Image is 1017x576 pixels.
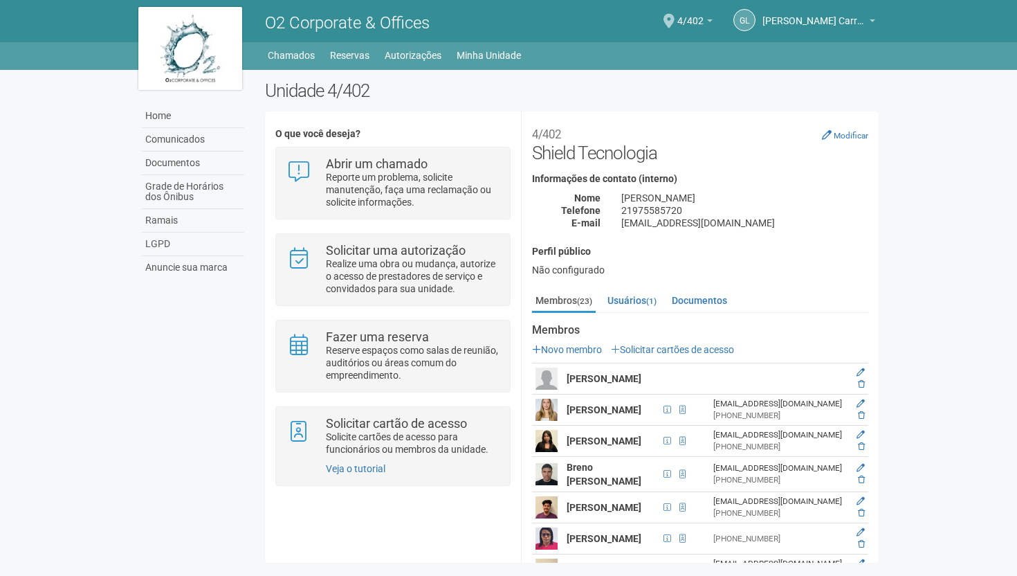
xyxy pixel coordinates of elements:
a: Solicitar cartões de acesso [611,344,734,355]
a: Documentos [668,290,731,311]
a: Modificar [822,129,868,141]
a: [PERSON_NAME] Carreira dos Reis [762,17,875,28]
h4: Perfil público [532,246,868,257]
strong: Solicitar uma autorização [326,243,466,258]
a: Minha Unidade [457,46,521,65]
img: user.png [535,528,558,550]
strong: [PERSON_NAME] [567,533,641,544]
div: 21975585720 [611,204,879,217]
a: Usuários(1) [604,290,660,311]
h2: Unidade 4/402 [265,80,879,101]
div: [EMAIL_ADDRESS][DOMAIN_NAME] [713,558,845,570]
a: Editar membro [856,430,865,440]
a: Solicitar uma autorização Realize uma obra ou mudança, autorize o acesso de prestadores de serviç... [286,244,499,295]
span: 4/402 [677,2,704,26]
img: user.png [535,496,558,519]
a: Abrir um chamado Reporte um problema, solicite manutenção, faça uma reclamação ou solicite inform... [286,158,499,208]
a: Editar membro [856,528,865,537]
a: Excluir membro [858,508,865,518]
img: user.png [535,463,558,485]
div: [PHONE_NUMBER] [713,507,845,519]
div: [PHONE_NUMBER] [713,441,845,453]
a: Reservas [330,46,369,65]
a: Editar membro [856,368,865,377]
small: 4/402 [532,127,561,141]
div: Não configurado [532,264,868,276]
strong: [PERSON_NAME] [567,502,641,513]
small: (1) [646,296,657,306]
span: Gabriel Lemos Carreira dos Reis [762,2,866,26]
h4: Informações de contato (interno) [532,174,868,184]
a: GL [733,9,755,31]
a: Excluir membro [858,379,865,389]
img: logo.jpg [138,7,242,90]
div: [PHONE_NUMBER] [713,474,845,486]
a: Editar membro [856,463,865,473]
strong: Membros [532,324,868,336]
a: Home [142,105,244,128]
div: [PERSON_NAME] [611,192,879,204]
a: 4/402 [677,17,713,28]
a: Grade de Horários dos Ônibus [142,175,244,209]
div: [EMAIL_ADDRESS][DOMAIN_NAME] [713,398,845,410]
p: Solicite cartões de acesso para funcionários ou membros da unidade. [326,431,500,456]
div: [EMAIL_ADDRESS][DOMAIN_NAME] [611,217,879,229]
strong: Nome [574,192,601,204]
div: [EMAIL_ADDRESS][DOMAIN_NAME] [713,462,845,474]
img: user.png [535,430,558,452]
h2: Shield Tecnologia [532,122,868,163]
a: Editar membro [856,496,865,506]
a: Comunicados [142,128,244,152]
a: Anuncie sua marca [142,256,244,279]
a: Documentos [142,152,244,175]
span: O2 Corporate & Offices [265,13,430,33]
a: Excluir membro [858,475,865,485]
img: user.png [535,368,558,390]
a: Fazer uma reserva Reserve espaços como salas de reunião, auditórios ou áreas comum do empreendime... [286,331,499,381]
a: Ramais [142,209,244,233]
strong: [PERSON_NAME] [567,435,641,447]
a: Chamados [268,46,315,65]
div: [PHONE_NUMBER] [713,410,845,422]
strong: Solicitar cartão de acesso [326,416,467,431]
small: Modificar [834,131,868,141]
a: LGPD [142,233,244,256]
a: Editar membro [856,399,865,408]
a: Editar membro [856,559,865,568]
strong: Breno [PERSON_NAME] [567,462,641,487]
a: Excluir membro [858,539,865,549]
a: Veja o tutorial [326,463,385,474]
strong: [PERSON_NAME] [567,404,641,415]
a: Membros(23) [532,290,596,313]
strong: E-mail [571,217,601,228]
p: Realize uma obra ou mudança, autorize o acesso de prestadores de serviço e convidados para sua un... [326,258,500,295]
strong: Abrir um chamado [326,156,428,171]
div: [EMAIL_ADDRESS][DOMAIN_NAME] [713,429,845,441]
h4: O que você deseja? [275,129,510,139]
a: Novo membro [532,344,602,355]
a: Autorizações [385,46,441,65]
strong: Fazer uma reserva [326,330,429,344]
strong: [PERSON_NAME] [567,373,641,384]
p: Reserve espaços como salas de reunião, auditórios ou áreas comum do empreendimento. [326,344,500,381]
img: user.png [535,399,558,421]
div: [EMAIL_ADDRESS][DOMAIN_NAME] [713,496,845,507]
a: Solicitar cartão de acesso Solicite cartões de acesso para funcionários ou membros da unidade. [286,417,499,456]
a: Excluir membro [858,411,865,420]
p: Reporte um problema, solicite manutenção, faça uma reclamação ou solicite informações. [326,171,500,208]
div: [PHONE_NUMBER] [713,533,845,545]
small: (23) [577,296,592,306]
strong: Telefone [561,205,601,216]
a: Excluir membro [858,442,865,451]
